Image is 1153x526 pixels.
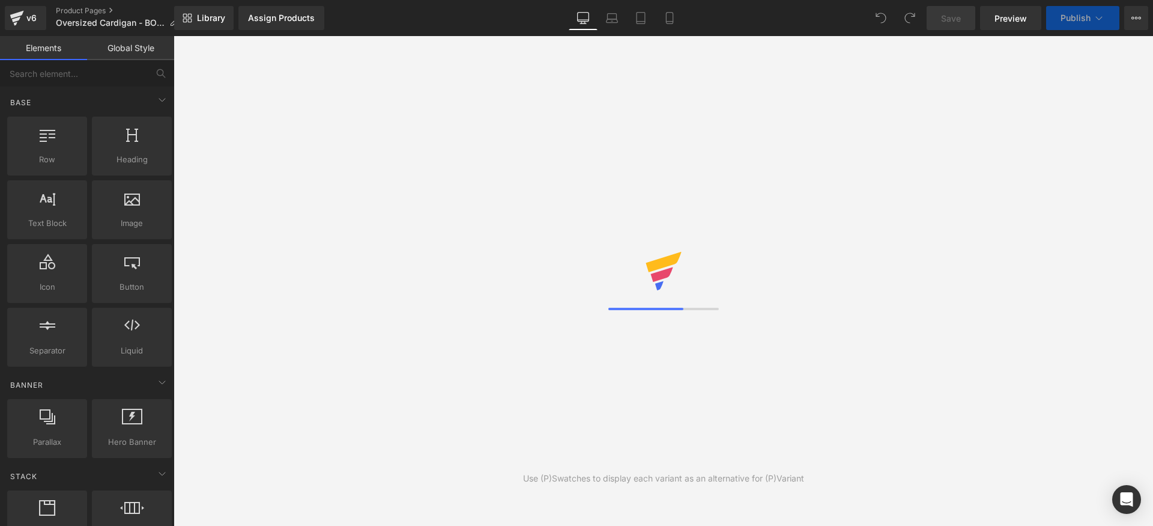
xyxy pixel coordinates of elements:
a: v6 [5,6,46,30]
button: Undo [869,6,893,30]
span: Base [9,97,32,108]
span: Preview [994,12,1027,25]
span: Publish [1061,13,1091,23]
span: Liquid [95,344,168,357]
span: Icon [11,281,83,293]
div: Use (P)Swatches to display each variant as an alternative for (P)Variant [523,472,804,485]
div: v6 [24,10,39,26]
span: Hero Banner [95,436,168,448]
span: Text Block [11,217,83,230]
span: Stack [9,471,38,482]
a: Laptop [598,6,626,30]
span: Row [11,153,83,166]
span: Image [95,217,168,230]
a: Desktop [569,6,598,30]
a: Tablet [626,6,655,30]
a: Global Style [87,36,174,60]
a: Mobile [655,6,684,30]
span: Button [95,281,168,293]
span: Banner [9,379,44,391]
div: Assign Products [248,13,315,23]
button: Publish [1046,6,1119,30]
a: Preview [980,6,1041,30]
button: Redo [898,6,922,30]
span: Heading [95,153,168,166]
div: Open Intercom Messenger [1112,485,1141,514]
a: New Library [174,6,234,30]
a: Product Pages [56,6,187,16]
span: Library [197,13,225,23]
span: Separator [11,344,83,357]
span: Oversized Cardigan - BOGO [56,18,165,28]
span: Parallax [11,436,83,448]
span: Save [941,12,961,25]
button: More [1124,6,1148,30]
